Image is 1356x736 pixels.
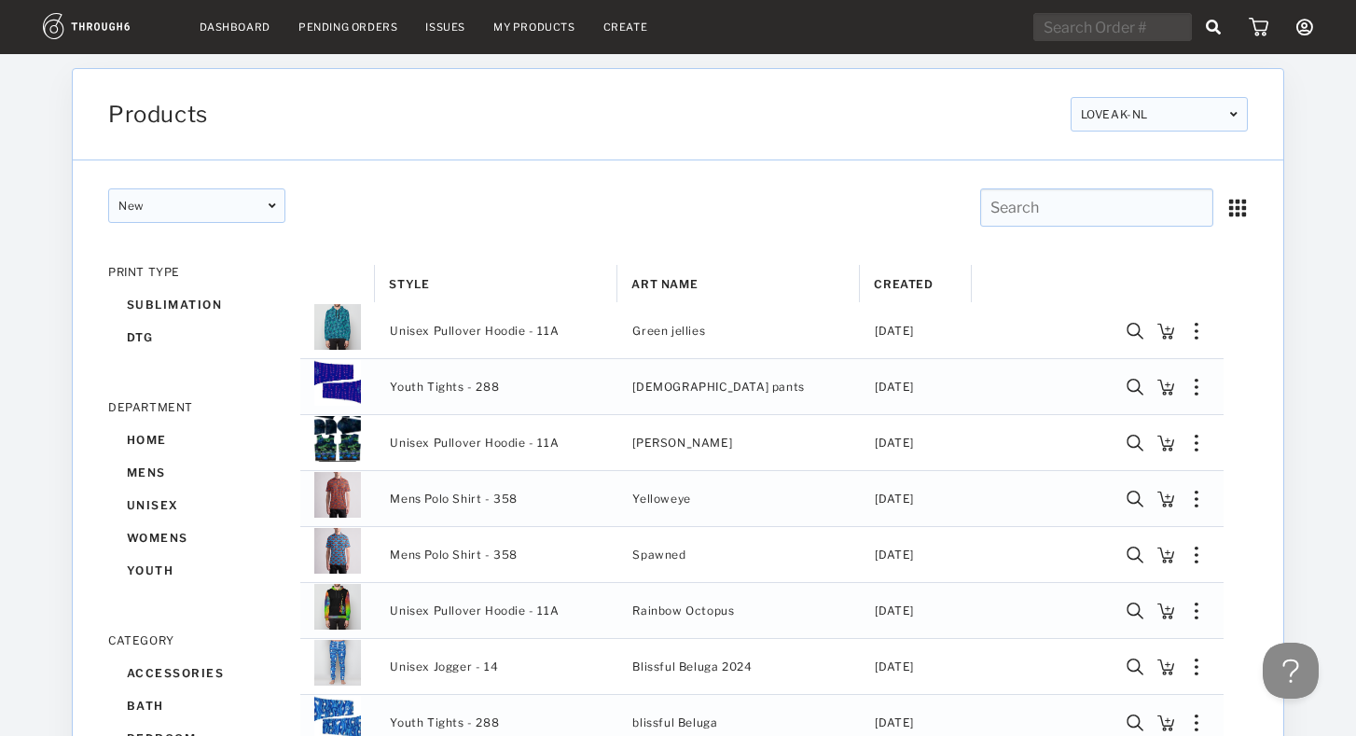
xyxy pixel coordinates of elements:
img: icon_add_to_cart.3722cea2.svg [1157,547,1174,563]
img: 145_Thumb_2da8bbc2a60d483196c9027ec6c0fada-45-.png [314,639,361,686]
div: accessories [108,657,285,689]
span: Unisex Jogger - 14 [390,655,498,679]
input: Search Order # [1033,13,1192,41]
span: Green jellies [632,304,849,357]
div: LOVEAK-NL [1071,97,1248,132]
div: dtg [108,321,285,354]
div: Press SPACE to select this row. [300,583,1224,639]
img: icon_add_to_cart.3722cea2.svg [1157,491,1174,507]
img: meatball_vertical.0c7b41df.svg [1195,435,1198,451]
a: Issues [425,21,465,34]
div: youth [108,554,285,587]
span: Youth Tights - 288 [390,711,499,735]
img: 145_Thumb_456df6e1325d40a1b4262229e5adeb95-45-.png [314,471,361,518]
img: icon_search.981774d6.svg [1127,323,1143,340]
span: Mens Polo Shirt - 358 [390,543,518,567]
span: Blissful Beluga 2024 [632,640,849,693]
img: icon_add_to_cart.3722cea2.svg [1157,659,1174,675]
span: Mens Polo Shirt - 358 [390,487,518,511]
img: meatball_vertical.0c7b41df.svg [1195,379,1198,396]
span: Yelloweye [632,472,849,525]
div: mens [108,456,285,489]
span: Art Name [631,277,698,291]
span: [DATE] [875,319,914,343]
img: logo.1c10ca64.svg [43,13,172,39]
img: icon_add_to_cart.3722cea2.svg [1157,603,1174,619]
img: icon_cart.dab5cea1.svg [1249,18,1268,36]
img: icon_add_to_cart.3722cea2.svg [1157,379,1174,396]
span: [DATE] [875,487,914,511]
div: New [108,188,285,223]
div: DEPARTMENT [108,400,285,414]
div: CATEGORY [108,633,285,647]
div: womens [108,521,285,554]
div: Press SPACE to select this row. [300,415,1224,471]
img: meatball_vertical.0c7b41df.svg [1195,715,1198,731]
a: Create [603,21,648,34]
iframe: Help Scout Beacon - Open [1263,643,1319,699]
a: Dashboard [200,21,270,34]
div: Press SPACE to select this row. [300,303,1224,359]
div: Press SPACE to select this row. [300,527,1224,583]
img: 145_Thumb_e25fc38c80af49c793ead770cc44454c-45-.png [314,583,361,630]
img: icon_add_to_cart.3722cea2.svg [1157,435,1174,451]
span: [DATE] [875,711,914,735]
div: unisex [108,489,285,521]
img: icon_add_to_cart.3722cea2.svg [1157,715,1174,731]
div: sublimation [108,288,285,321]
div: Press SPACE to select this row. [300,471,1224,527]
img: meatball_vertical.0c7b41df.svg [1195,659,1198,675]
img: icon_search.981774d6.svg [1127,715,1143,731]
div: bath [108,689,285,722]
img: icon_search.981774d6.svg [1127,547,1143,563]
span: Style [389,277,429,291]
span: [DATE] [875,599,914,623]
input: Search [980,188,1213,227]
img: meatball_vertical.0c7b41df.svg [1195,547,1198,563]
span: [DATE] [875,543,914,567]
img: meatball_vertical.0c7b41df.svg [1195,491,1198,507]
div: PRINT TYPE [108,265,285,279]
img: 145_Thumb_492270d975d44e56be87aaa0ac43e9ae-45-.png [314,303,361,350]
span: Unisex Pullover Hoodie - 11A [390,431,559,455]
img: meatball_vertical.0c7b41df.svg [1195,603,1198,619]
img: icon_search.981774d6.svg [1127,491,1143,507]
span: Unisex Pullover Hoodie - 11A [390,599,559,623]
span: Spawned [632,528,849,581]
a: My Products [493,21,575,34]
img: icon_search.981774d6.svg [1127,379,1143,396]
img: icon_search.981774d6.svg [1127,435,1143,451]
img: icon_search.981774d6.svg [1127,603,1143,619]
div: Press SPACE to select this row. [300,359,1224,415]
span: Youth Tights - 288 [390,375,499,399]
img: icon_add_to_cart.3722cea2.svg [1157,323,1174,340]
img: 64110caf-ac9c-460e-9ff1-0a0367eb3630-4XL.jpg [314,415,361,462]
span: [PERSON_NAME] [632,416,849,469]
img: meatball_vertical.0c7b41df.svg [1195,323,1198,340]
span: Rainbow Octopus [632,584,849,637]
span: Products [108,101,208,128]
div: Press SPACE to select this row. [300,639,1224,695]
img: 145_Thumb_b85c2f01919e4afdbcec9dae496e6a3c-45-.png [314,527,361,574]
img: icon_search.981774d6.svg [1127,659,1143,675]
span: [DATE] [875,655,914,679]
span: [DATE] [875,431,914,455]
img: f61dfa7f-0bf4-4ac9-8bad-c6f2911d4c48-4.jpg [314,359,361,406]
span: Created [874,277,933,291]
span: Unisex Pullover Hoodie - 11A [390,319,559,343]
div: home [108,424,285,456]
span: [DEMOGRAPHIC_DATA] pants [632,360,849,413]
span: [DATE] [875,375,914,399]
a: Pending Orders [298,21,397,34]
img: icon_grid.a00f4c4d.svg [1227,198,1248,218]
